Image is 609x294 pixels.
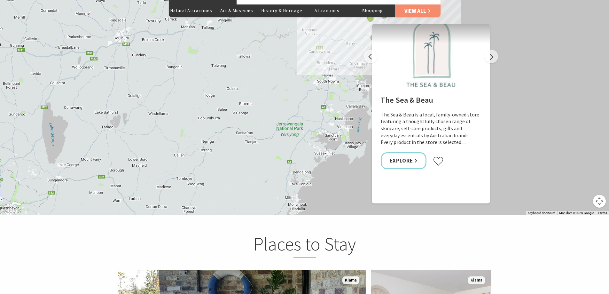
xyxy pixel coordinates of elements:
[366,14,374,22] button: See detail about Saddleback Mountain Lookout, Kiama
[380,10,388,18] button: See detail about Bonaira Native Gardens, Kiama
[214,4,259,17] button: Art & Museums
[381,152,427,169] a: Explore
[593,195,606,208] button: Map camera controls
[528,211,555,215] button: Keyboard shortcuts
[305,4,350,17] button: Attractions
[2,207,23,215] img: Google
[484,50,498,63] button: Next
[2,207,23,215] a: Open this area in Google Maps (opens a new window)
[559,211,594,215] span: Map data ©2025 Google
[468,276,485,284] span: Kiama
[381,111,481,146] p: The Sea & Beau is a local, family-owned store featuring a thoughtfully chosen range of skincare, ...
[342,276,359,284] span: Kiama
[364,50,378,63] button: Previous
[259,4,305,17] button: History & Heritage
[433,156,444,166] button: Click to favourite The Sea & Beau
[350,4,395,17] button: Shopping
[598,211,607,215] a: Terms (opens in new tab)
[179,233,430,258] h2: Places to Stay
[381,96,481,107] h2: The Sea & Beau
[169,4,214,17] button: Natural Attractions
[395,4,441,17] a: View All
